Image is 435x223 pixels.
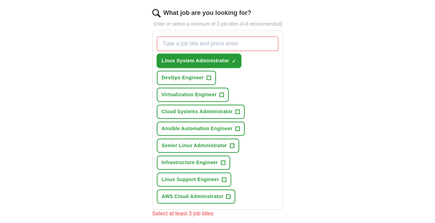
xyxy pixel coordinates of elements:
button: AWS Cloud Administrator [157,189,236,204]
span: Cloud Systems Administrator [162,108,233,115]
span: Linux Support Engineer [162,176,219,183]
input: Type a job title and press enter [157,36,279,51]
span: Virtualization Engineer [162,91,217,98]
span: Ansible Automation Engineer [162,125,233,132]
button: DevOps Engineer [157,71,216,85]
button: Cloud Systems Administrator [157,105,245,119]
button: Linux Support Engineer [157,172,231,187]
span: DevOps Engineer [162,74,204,81]
span: Infrastructure Engineer [162,159,218,166]
label: What job are you looking for? [163,8,251,18]
span: ✓ [232,59,236,64]
button: Linux System Administrator✓ [157,54,241,68]
span: Senior Linux Administrator [162,142,227,149]
img: search.png [152,9,161,17]
p: Enter or select a minimum of 3 job titles (4-8 recommended) [152,20,283,28]
div: Select at least 3 job titles [152,209,283,218]
span: Linux System Administrator [162,57,229,64]
button: Virtualization Engineer [157,88,229,102]
button: Senior Linux Administrator [157,139,239,153]
button: Ansible Automation Engineer [157,122,245,136]
button: Infrastructure Engineer [157,155,230,170]
span: AWS Cloud Administrator [162,193,224,200]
